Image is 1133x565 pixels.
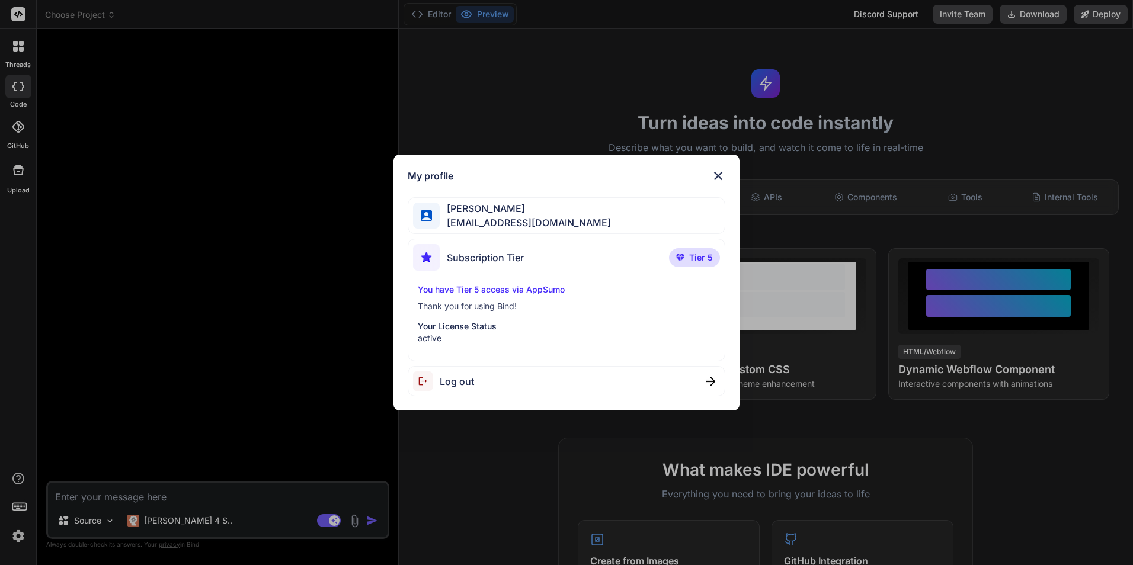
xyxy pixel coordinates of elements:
[447,251,524,265] span: Subscription Tier
[689,252,713,264] span: Tier 5
[421,210,432,221] img: profile
[418,320,715,332] p: Your License Status
[413,244,440,271] img: subscription
[440,216,611,230] span: [EMAIL_ADDRESS][DOMAIN_NAME]
[711,169,725,183] img: close
[418,300,715,312] p: Thank you for using Bind!
[418,332,715,344] p: active
[706,377,715,386] img: close
[676,254,684,261] img: premium
[440,201,611,216] span: [PERSON_NAME]
[413,371,440,391] img: logout
[440,374,474,389] span: Log out
[408,169,453,183] h1: My profile
[418,284,715,296] p: You have Tier 5 access via AppSumo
